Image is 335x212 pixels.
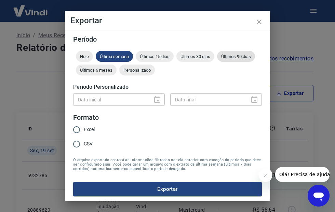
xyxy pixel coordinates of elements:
[119,65,155,75] div: Personalizado
[76,65,117,75] div: Últimos 6 meses
[84,140,93,147] span: CSV
[76,54,93,59] span: Hoje
[73,158,262,171] span: O arquivo exportado conterá as informações filtradas na tela anterior com exceção do período que ...
[73,84,262,90] h5: Período Personalizado
[70,16,265,25] h4: Exportar
[170,93,245,106] input: DD/MM/YYYY
[73,182,262,196] button: Exportar
[176,54,214,59] span: Últimos 30 dias
[217,54,255,59] span: Últimos 90 dias
[119,68,155,73] span: Personalizado
[84,126,95,133] span: Excel
[73,93,148,106] input: DD/MM/YYYY
[136,54,174,59] span: Últimos 15 dias
[176,51,214,62] div: Últimos 30 dias
[76,68,117,73] span: Últimos 6 meses
[96,51,133,62] div: Última semana
[73,36,262,43] h5: Período
[76,51,93,62] div: Hoje
[96,54,133,59] span: Última semana
[217,51,255,62] div: Últimos 90 dias
[308,185,330,207] iframe: Botão para abrir a janela de mensagens
[73,113,99,123] legend: Formato
[136,51,174,62] div: Últimos 15 dias
[251,14,267,30] button: close
[275,167,330,182] iframe: Mensagem da empresa
[259,168,272,182] iframe: Fechar mensagem
[4,5,57,10] span: Olá! Precisa de ajuda?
